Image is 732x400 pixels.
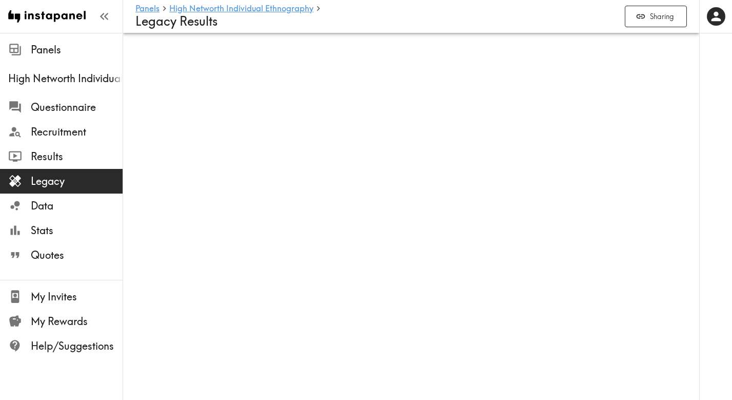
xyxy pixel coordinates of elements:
[135,4,160,14] a: Panels
[31,149,123,164] span: Results
[135,14,617,29] h4: Legacy Results
[31,339,123,353] span: Help/Suggestions
[31,125,123,139] span: Recruitment
[169,4,313,14] a: High Networth Individual Ethnography
[31,248,123,262] span: Quotes
[31,290,123,304] span: My Invites
[31,174,123,188] span: Legacy
[31,199,123,213] span: Data
[31,100,123,115] span: Questionnaire
[31,314,123,329] span: My Rewards
[625,6,687,28] button: Sharing
[31,43,123,57] span: Panels
[8,71,123,86] span: High Networth Individual Ethnography
[31,223,123,238] span: Stats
